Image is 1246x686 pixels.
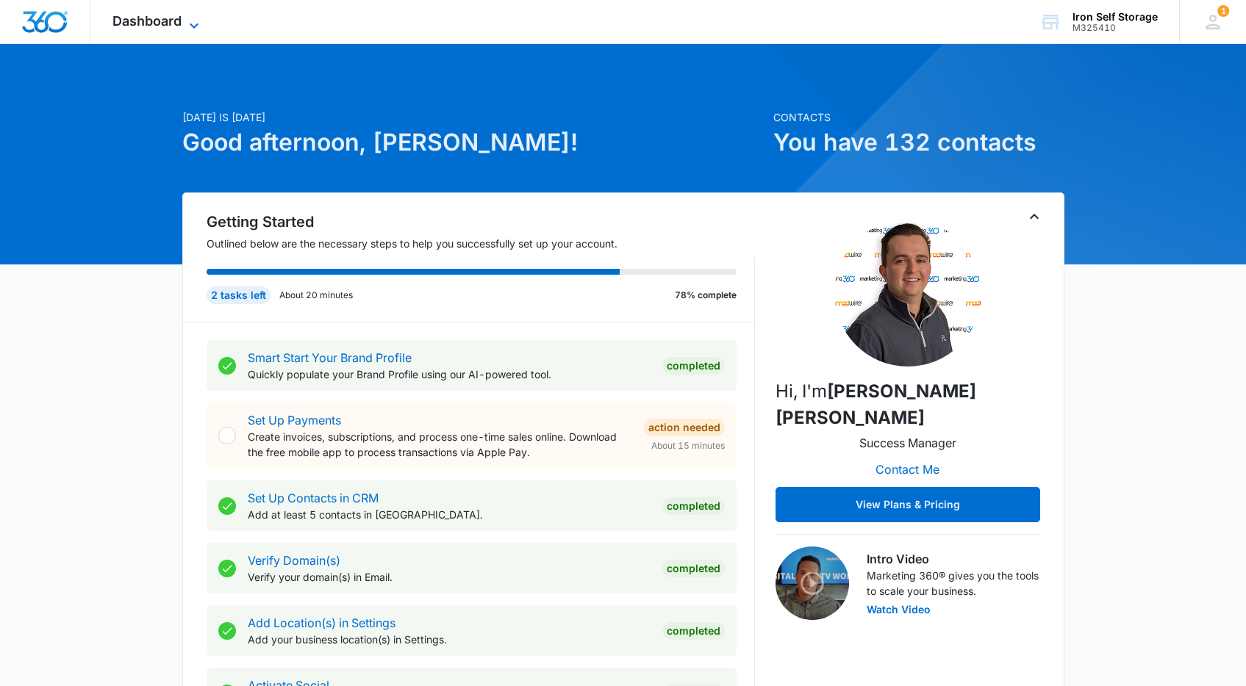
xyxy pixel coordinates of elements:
[207,286,271,304] div: 2 tasks left
[248,569,651,585] p: Verify your domain(s) in Email.
[182,109,765,125] p: [DATE] is [DATE]
[248,553,340,568] a: Verify Domain(s)
[776,380,976,428] strong: [PERSON_NAME] [PERSON_NAME]
[861,452,954,487] button: Contact Me
[207,211,755,233] h2: Getting Started
[867,604,931,615] button: Watch Video
[776,546,849,620] img: Intro Video
[662,560,725,577] div: Completed
[662,622,725,640] div: Completed
[1073,11,1158,23] div: account name
[675,289,737,302] p: 78% complete
[776,487,1040,522] button: View Plans & Pricing
[279,289,353,302] p: About 20 minutes
[248,367,651,382] p: Quickly populate your Brand Profile using our AI-powered tool.
[1217,5,1229,17] span: 1
[207,236,755,251] p: Outlined below are the necessary steps to help you successfully set up your account.
[248,413,341,427] a: Set Up Payments
[248,632,651,647] p: Add your business location(s) in Settings.
[182,125,765,160] h1: Good afternoon, [PERSON_NAME]!
[662,497,725,515] div: Completed
[248,429,632,460] p: Create invoices, subscriptions, and process one-time sales online. Download the free mobile app t...
[859,434,956,452] p: Success Manager
[248,615,395,630] a: Add Location(s) in Settings
[776,378,1040,431] p: Hi, I'm
[1073,23,1158,33] div: account id
[1217,5,1229,17] div: notifications count
[867,550,1040,568] h3: Intro Video
[248,350,412,365] a: Smart Start Your Brand Profile
[773,109,1064,125] p: Contacts
[662,357,725,375] div: Completed
[651,439,725,452] span: About 15 minutes
[248,491,379,505] a: Set Up Contacts in CRM
[112,13,182,29] span: Dashboard
[1025,208,1043,225] button: Toggle Collapse
[834,220,981,367] img: Slater Drost
[248,507,651,522] p: Add at least 5 contacts in [GEOGRAPHIC_DATA].
[867,568,1040,599] p: Marketing 360® gives you the tools to scale your business.
[773,125,1064,160] h1: You have 132 contacts
[644,419,725,436] div: Action Needed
